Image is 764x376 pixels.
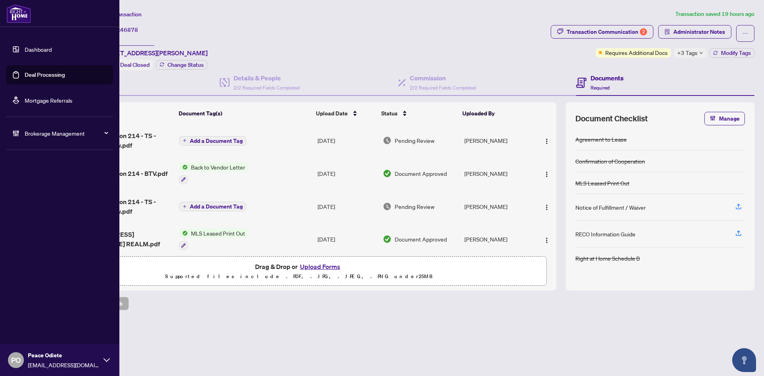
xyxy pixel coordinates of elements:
span: Drag & Drop or [255,261,343,272]
a: Dashboard [25,46,52,53]
img: Status Icon [179,163,188,171]
span: Required [591,85,610,91]
button: Manage [704,112,745,125]
span: Deal Closed [120,61,150,68]
span: 2/2 Required Fields Completed [410,85,476,91]
div: Notice of Fulfillment / Waiver [575,203,646,212]
button: Modify Tags [709,48,754,58]
img: Document Status [383,169,392,178]
div: 2 [640,28,647,35]
div: Right at Home Schedule B [575,254,640,263]
button: Open asap [732,348,756,372]
td: [DATE] [314,156,380,191]
button: Status IconBack to Vendor Letter [179,163,248,184]
img: Document Status [383,202,392,211]
span: 46878 [120,26,138,33]
span: Brokerage Management [25,129,107,138]
button: Logo [540,200,553,213]
span: Change Status [168,62,204,68]
button: Status IconMLS Leased Print Out [179,229,248,250]
span: 2/2 Required Fields Completed [234,85,300,91]
td: [DATE] [314,125,380,156]
span: +3 Tags [677,48,698,57]
th: Document Tag(s) [175,102,313,125]
span: Add a Document Tag [190,204,243,209]
th: Status [378,102,459,125]
img: Logo [544,237,550,244]
button: Upload Forms [298,261,343,272]
span: Pending Review [395,136,435,145]
span: 165 Canon Jackon 214 - TS - Agent to Review.pdf [73,131,173,150]
th: Uploaded By [459,102,531,125]
button: Add a Document Tag [179,136,246,146]
td: [PERSON_NAME] [461,222,533,257]
div: RECO Information Guide [575,230,635,238]
span: down [699,51,703,55]
th: (8) File Name [70,102,175,125]
span: Requires Additional Docs [605,48,668,57]
img: Document Status [383,235,392,244]
button: Add a Document Tag [179,202,246,211]
button: Logo [540,167,553,180]
img: Document Status [383,136,392,145]
div: MLS Leased Print Out [575,179,630,187]
span: [STREET_ADDRESS][PERSON_NAME] REALM.pdf [73,230,173,249]
span: Drag & Drop orUpload FormsSupported files include .PDF, .JPG, .JPEG, .PNG under25MB [51,257,546,286]
span: solution [665,29,670,35]
a: Mortgage Referrals [25,97,72,104]
img: logo [6,4,31,23]
h4: Documents [591,73,624,83]
span: [EMAIL_ADDRESS][DOMAIN_NAME] [28,360,99,369]
img: Logo [544,171,550,177]
div: Transaction Communication [567,25,647,38]
span: Administrator Notes [673,25,725,38]
span: Back to Vendor Letter [188,163,248,171]
span: Modify Tags [721,50,751,56]
span: PO [11,355,21,366]
img: Status Icon [179,229,188,238]
button: Add a Document Tag [179,135,246,146]
span: Pending Review [395,202,435,211]
span: Manage [719,112,740,125]
span: Document Checklist [575,113,648,124]
button: Transaction Communication2 [551,25,653,39]
p: Supported files include .PDF, .JPG, .JPEG, .PNG under 25 MB [56,272,542,281]
span: Upload Date [316,109,348,118]
span: 165 Canon Jackon 214 - TS - Agent to Review.pdf [73,197,173,216]
span: Document Approved [395,169,447,178]
span: View Transaction [99,11,142,18]
span: plus [183,138,187,142]
h4: Commission [410,73,476,83]
span: Status [381,109,398,118]
span: plus [183,205,187,208]
button: Logo [540,134,553,147]
span: ellipsis [743,31,748,36]
h4: Details & People [234,73,300,83]
span: Add a Document Tag [190,138,243,144]
button: Logo [540,233,553,245]
button: Change Status [156,60,207,70]
img: Logo [544,204,550,210]
th: Upload Date [313,102,378,125]
img: Logo [544,138,550,144]
div: Confirmation of Cooperation [575,157,645,166]
div: Agreement to Lease [575,135,627,144]
td: [PERSON_NAME] [461,156,533,191]
td: [DATE] [314,222,380,257]
article: Transaction saved 19 hours ago [675,10,754,19]
button: Add a Document Tag [179,201,246,212]
td: [PERSON_NAME] [461,125,533,156]
span: [STREET_ADDRESS][PERSON_NAME] [99,48,208,58]
span: Peace Odiete [28,351,99,360]
span: Document Approved [395,235,447,244]
button: Administrator Notes [658,25,731,39]
span: MLS Leased Print Out [188,229,248,238]
div: Status: [99,59,153,70]
td: [DATE] [314,191,380,222]
td: [PERSON_NAME] [461,191,533,222]
a: Deal Processing [25,71,65,78]
span: 165 Canon Jackon 214 - BTV.pdf [73,169,168,178]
